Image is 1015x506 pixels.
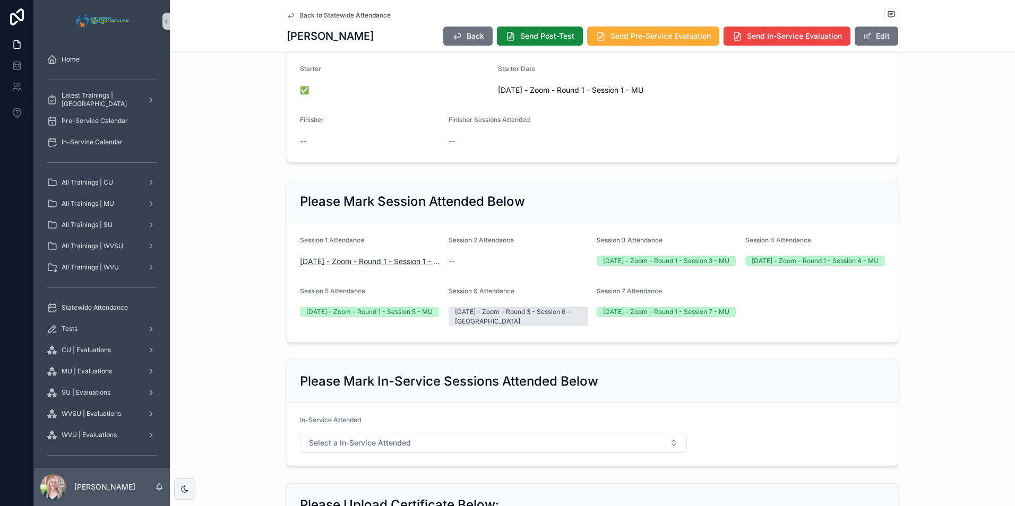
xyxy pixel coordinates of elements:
a: MU | Evaluations [40,362,164,381]
span: Home [62,55,80,64]
span: Session 3 Attendance [597,236,663,244]
span: Latest Trainings | [GEOGRAPHIC_DATA] [62,91,139,108]
a: In-Service Calendar [40,133,164,152]
span: Send In-Service Evaluation [747,31,842,41]
a: All Trainings | WVU [40,258,164,277]
div: [DATE] - Zoom - Round 3 - Session 6 - [GEOGRAPHIC_DATA] [455,307,582,326]
button: Edit [855,27,898,46]
span: In-Service Attended [300,416,361,424]
a: Back to Statewide Attendance [287,11,391,20]
span: In-Service Calendar [62,138,123,146]
h2: Please Mark In-Service Sessions Attended Below [300,373,598,390]
span: All Trainings | MU [62,199,114,208]
a: Statewide Attendance [40,298,164,317]
span: Finisher [300,116,324,124]
span: Send Pre-Service Evaluation [610,31,711,41]
span: All Trainings | SU [62,221,113,229]
a: Tests [40,319,164,338]
span: -- [449,136,455,146]
div: [DATE] - Zoom - Round 1 - Session 7 - MU [603,307,729,317]
a: All Trainings | SU [40,215,164,234]
span: All Trainings | WVSU [62,242,123,250]
span: -- [300,136,306,146]
span: Send Post-Test [520,31,574,41]
button: Back [443,27,493,46]
span: Back [467,31,484,41]
a: All Trainings | WVSU [40,237,164,256]
a: CU | Evaluations [40,341,164,360]
div: scrollable content [34,42,170,468]
div: [DATE] - Zoom - Round 1 - Session 3 - MU [603,256,729,266]
span: Session 2 Attendance [449,236,514,244]
span: ✅ [300,85,489,95]
span: SU | Evaluations [62,388,110,397]
span: CU | Evaluations [62,346,111,354]
span: Starter Date [498,65,535,73]
a: WVSU | Evaluations [40,404,164,423]
span: Session 1 Attendance [300,236,364,244]
span: -- [449,256,455,267]
span: MU | Evaluations [62,367,112,376]
h2: Please Mark Session Attended Below [300,193,525,210]
span: Pre-Service Calendar [62,117,128,125]
button: Send In-Service Evaluation [724,27,850,46]
button: Send Post-Test [497,27,583,46]
div: [DATE] - Zoom - Round 1 - Session 5 - MU [306,307,433,317]
img: App logo [73,13,131,30]
a: [DATE] - Zoom - Round 1 - Session 1 - MU [300,256,440,267]
span: Finisher Sessions Attended [449,116,530,124]
div: [DATE] - Zoom - Round 1 - Session 4 - MU [752,256,879,266]
h1: [PERSON_NAME] [287,29,374,43]
span: Session 4 Attendance [745,236,811,244]
a: Latest Trainings | [GEOGRAPHIC_DATA] [40,90,164,109]
button: Select Button [300,433,687,453]
span: Back to Statewide Attendance [299,11,391,20]
button: Send Pre-Service Evaluation [587,27,719,46]
span: WVSU | Evaluations [62,409,121,418]
span: Select a In-Service Attended [309,438,411,448]
span: Session 5 Attendance [300,287,365,295]
span: WVU | Evaluations [62,431,117,439]
span: Tests [62,325,78,333]
a: SU | Evaluations [40,383,164,402]
span: All Trainings | CU [62,178,113,187]
span: [DATE] - Zoom - Round 1 - Session 1 - MU [498,85,786,95]
p: [PERSON_NAME] [74,482,135,492]
a: Home [40,50,164,69]
span: Starter [300,65,321,73]
a: WVU | Evaluations [40,425,164,444]
span: Session 7 Attendance [597,287,662,295]
a: Pre-Service Calendar [40,111,164,130]
a: All Trainings | CU [40,173,164,192]
span: Statewide Attendance [62,303,128,312]
a: All Trainings | MU [40,194,164,213]
span: Session 6 Attendance [449,287,514,295]
span: All Trainings | WVU [62,263,119,272]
